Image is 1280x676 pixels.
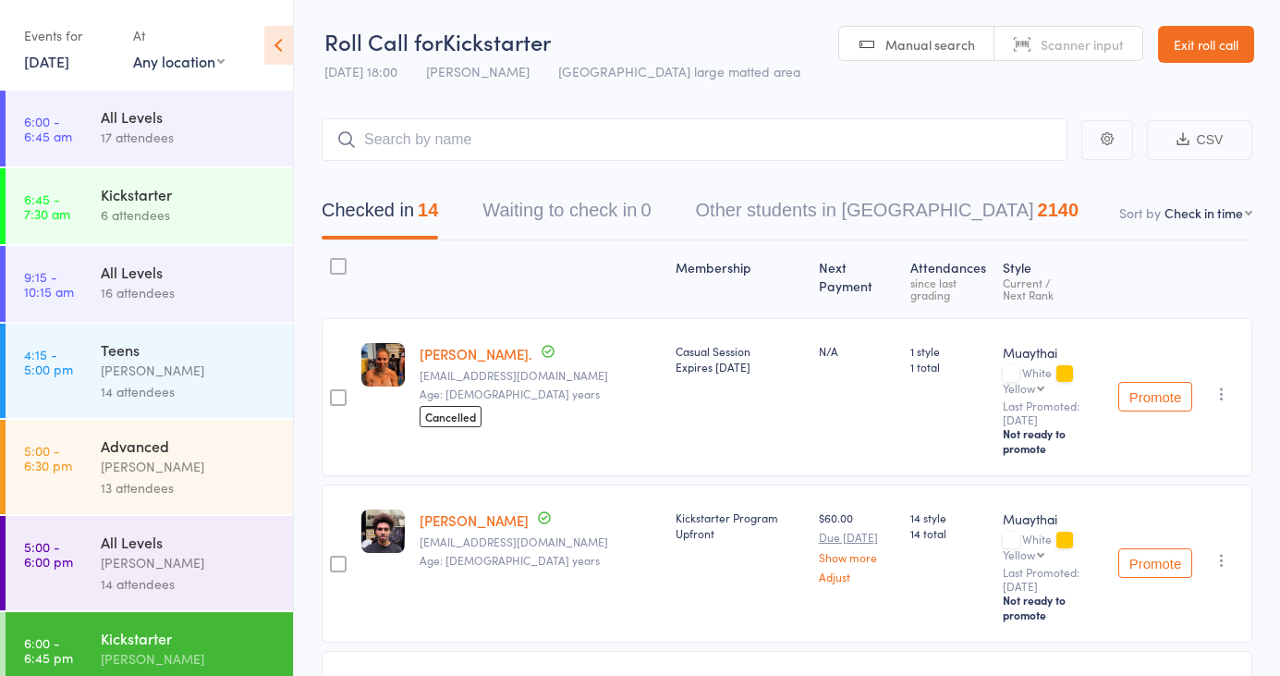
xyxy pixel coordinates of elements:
a: Exit roll call [1158,26,1254,63]
div: Teens [101,339,277,360]
div: 17 attendees [101,127,277,148]
small: Last Promoted: [DATE] [1003,399,1103,426]
button: Other students in [GEOGRAPHIC_DATA]2140 [696,191,1079,240]
a: [DATE] [24,51,69,71]
div: Kickstarter [101,184,277,204]
div: Muaythai [1003,343,1103,362]
div: Current / Next Rank [1003,277,1103,301]
small: Last Promoted: [DATE] [1003,566,1103,593]
time: 6:45 - 7:30 am [24,191,70,221]
div: 2140 [1038,200,1079,220]
div: Atten­dances [903,249,995,310]
time: 5:00 - 6:30 pm [24,443,72,473]
div: Muaythai [1003,510,1103,528]
div: All Levels [101,262,277,282]
time: 6:00 - 6:45 am [24,114,72,143]
div: Kickstarter [101,628,277,648]
div: N/A [819,343,896,359]
div: since last grading [910,277,988,301]
div: 0 [640,200,651,220]
time: 5:00 - 6:00 pm [24,539,73,569]
div: Not ready to promote [1003,593,1103,622]
a: [PERSON_NAME]. [420,344,532,363]
time: 6:00 - 6:45 pm [24,635,73,665]
span: Kickstarter [443,26,551,56]
time: 9:15 - 10:15 am [24,269,74,299]
button: Checked in14 [322,191,438,240]
a: 6:00 -6:45 amAll Levels17 attendees [6,91,293,166]
div: 14 attendees [101,573,277,595]
div: Expires [DATE] [676,359,804,375]
a: 5:00 -6:00 pmAll Levels[PERSON_NAME]14 attendees [6,516,293,610]
a: 4:15 -5:00 pmTeens[PERSON_NAME]14 attendees [6,324,293,418]
span: 1 style [910,343,988,359]
div: Events for [24,20,115,51]
div: Kickstarter Program Upfront [676,510,804,541]
small: Due [DATE] [819,531,896,544]
div: Yellow [1003,382,1035,394]
div: All Levels [101,532,277,552]
button: Promote [1118,548,1192,578]
div: [PERSON_NAME] [101,360,277,381]
button: Promote [1118,382,1192,412]
div: Next Payment [811,249,903,310]
label: Sort by [1119,203,1161,222]
div: 14 [418,200,438,220]
span: [GEOGRAPHIC_DATA] large matted area [558,62,800,80]
small: saramiki99@icloud.com [420,369,661,382]
div: [PERSON_NAME] [101,648,277,670]
div: At [133,20,225,51]
a: Show more [819,551,896,563]
div: Advanced [101,436,277,456]
span: [PERSON_NAME] [426,62,530,80]
span: Roll Call for [324,26,443,56]
div: All Levels [101,106,277,127]
a: 5:00 -6:30 pmAdvanced[PERSON_NAME]13 attendees [6,420,293,514]
span: Age: [DEMOGRAPHIC_DATA] years [420,386,600,401]
span: 14 style [910,510,988,525]
a: [PERSON_NAME] [420,510,529,530]
div: Membership [668,249,811,310]
small: mj.lowe006@gmail.com [420,535,661,548]
span: Manual search [885,35,975,54]
div: Any location [133,51,225,71]
span: Scanner input [1041,35,1124,54]
div: [PERSON_NAME] [101,552,277,573]
div: $60.00 [819,510,896,583]
input: Search by name [322,118,1067,161]
div: 13 attendees [101,477,277,498]
button: Waiting to check in0 [482,191,651,240]
a: 6:45 -7:30 amKickstarter6 attendees [6,168,293,244]
a: 9:15 -10:15 amAll Levels16 attendees [6,246,293,322]
div: Not ready to promote [1003,426,1103,456]
span: Age: [DEMOGRAPHIC_DATA] years [420,552,600,568]
div: White [1003,533,1103,560]
span: Cancelled [420,406,482,427]
div: Style [995,249,1111,310]
span: 1 total [910,359,988,375]
div: Yellow [1003,548,1035,560]
div: Check in time [1164,203,1243,222]
img: image1758706032.png [361,510,405,553]
time: 4:15 - 5:00 pm [24,347,73,376]
div: [PERSON_NAME] [101,456,277,477]
span: [DATE] 18:00 [324,62,397,80]
button: CSV [1147,120,1252,160]
div: Casual Session [676,343,804,375]
span: 14 total [910,525,988,541]
div: 6 attendees [101,204,277,226]
div: 14 attendees [101,381,277,402]
img: image1760515195.png [361,343,405,387]
div: White [1003,366,1103,394]
div: 16 attendees [101,282,277,303]
a: Adjust [819,571,896,583]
